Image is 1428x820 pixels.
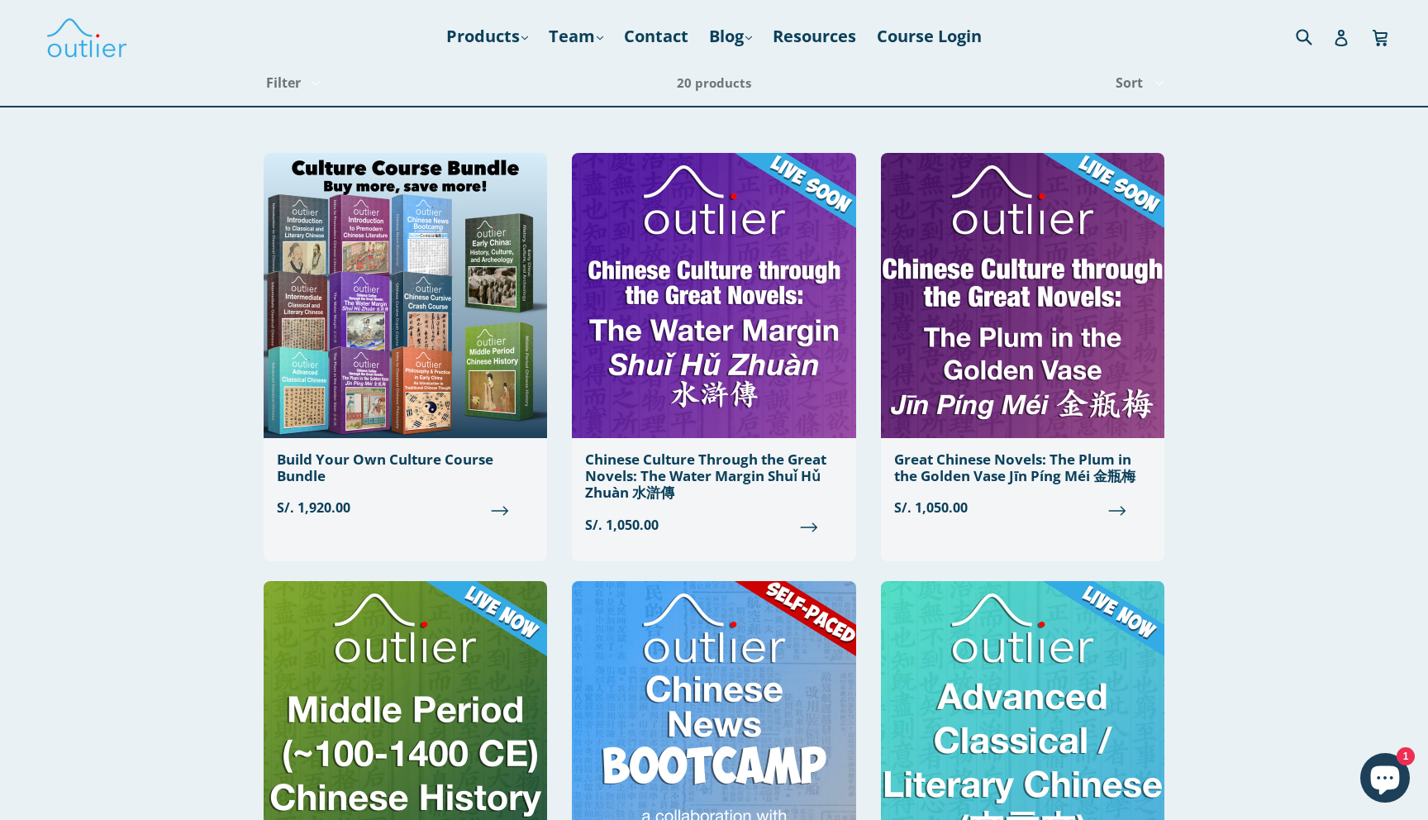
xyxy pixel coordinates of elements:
[1355,753,1415,807] inbox-online-store-chat: Shopify online store chat
[277,498,534,518] span: S/. 1,920.00
[616,21,697,51] a: Contact
[277,451,534,485] div: Build Your Own Culture Course Bundle
[264,153,547,438] img: Build Your Own Culture Course Bundle
[45,12,128,60] img: Outlier Linguistics
[1292,19,1337,53] input: Search
[572,153,855,438] img: Chinese Culture Through the Great Novels: The Water Margin Shuǐ Hǔ Zhuàn 水滸傳
[264,153,547,532] a: Build Your Own Culture Course Bundle S/. 1,920.00
[894,498,1151,518] span: S/. 1,050.00
[438,21,536,51] a: Products
[572,153,855,548] a: Chinese Culture Through the Great Novels: The Water Margin Shuǐ Hǔ Zhuàn 水滸傳 S/. 1,050.00
[881,153,1164,438] img: Great Chinese Novels: The Plum in the Golden Vase Jīn Píng Méi 金瓶梅
[701,21,760,51] a: Blog
[540,21,612,51] a: Team
[585,451,842,502] div: Chinese Culture Through the Great Novels: The Water Margin Shuǐ Hǔ Zhuàn 水滸傳
[585,515,842,535] span: S/. 1,050.00
[881,153,1164,532] a: Great Chinese Novels: The Plum in the Golden Vase Jīn Píng Méi 金瓶梅 S/. 1,050.00
[677,74,751,91] span: 20 products
[764,21,864,51] a: Resources
[894,451,1151,485] div: Great Chinese Novels: The Plum in the Golden Vase Jīn Píng Méi 金瓶梅
[869,21,990,51] a: Course Login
